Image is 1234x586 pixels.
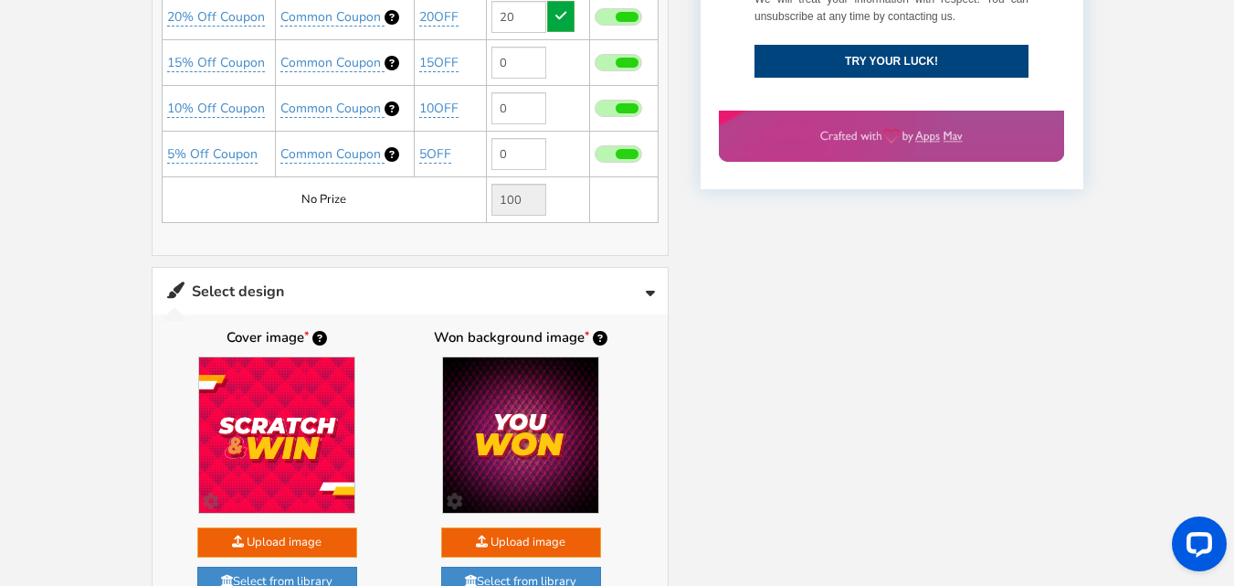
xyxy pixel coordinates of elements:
label: Won background image [415,328,628,348]
td: No Prize [162,177,486,223]
a: 5% Off Coupon [167,145,258,164]
a: Common Coupon [280,8,385,27]
span: Common Coupon [280,145,381,163]
a: Common Coupon [280,145,385,164]
span: Common Coupon [280,8,381,26]
a: Select design [153,268,668,314]
a: Common Coupon [280,100,385,118]
span: Common Coupon [280,100,381,117]
input: Value not editable [491,184,546,216]
a: Common Coupon [280,54,385,72]
a: 10% Off Coupon [167,100,265,118]
label: Email [36,501,70,520]
a: 20OFF [419,8,459,27]
span: Common Coupon [280,54,381,71]
a: 15% Off Coupon [167,54,265,72]
a: 5OFF [419,145,451,164]
a: click here [279,6,326,19]
div: Error: Campaign not active [18,434,327,483]
a: 15OFF [419,54,459,72]
iframe: LiveChat chat widget [1157,509,1234,586]
strong: FEELING LUCKY? PLAY NOW! [70,387,275,407]
a: 10OFF [419,100,459,118]
label: Cover image [171,328,384,348]
a: 20% Off Coupon [167,8,265,27]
